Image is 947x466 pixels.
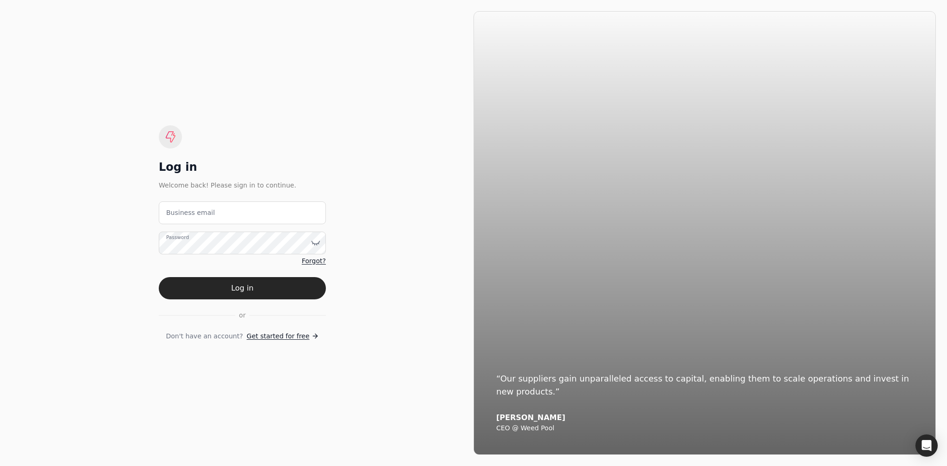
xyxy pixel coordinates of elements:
[159,277,326,299] button: Log in
[302,256,326,266] a: Forgot?
[246,331,309,341] span: Get started for free
[159,160,326,175] div: Log in
[915,434,938,457] div: Open Intercom Messenger
[496,372,913,398] div: “Our suppliers gain unparalleled access to capital, enabling them to scale operations and invest ...
[496,413,913,422] div: [PERSON_NAME]
[239,311,246,320] span: or
[166,233,189,241] label: Password
[246,331,318,341] a: Get started for free
[166,208,215,218] label: Business email
[159,180,326,190] div: Welcome back! Please sign in to continue.
[166,331,243,341] span: Don't have an account?
[496,424,913,433] div: CEO @ Weed Pool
